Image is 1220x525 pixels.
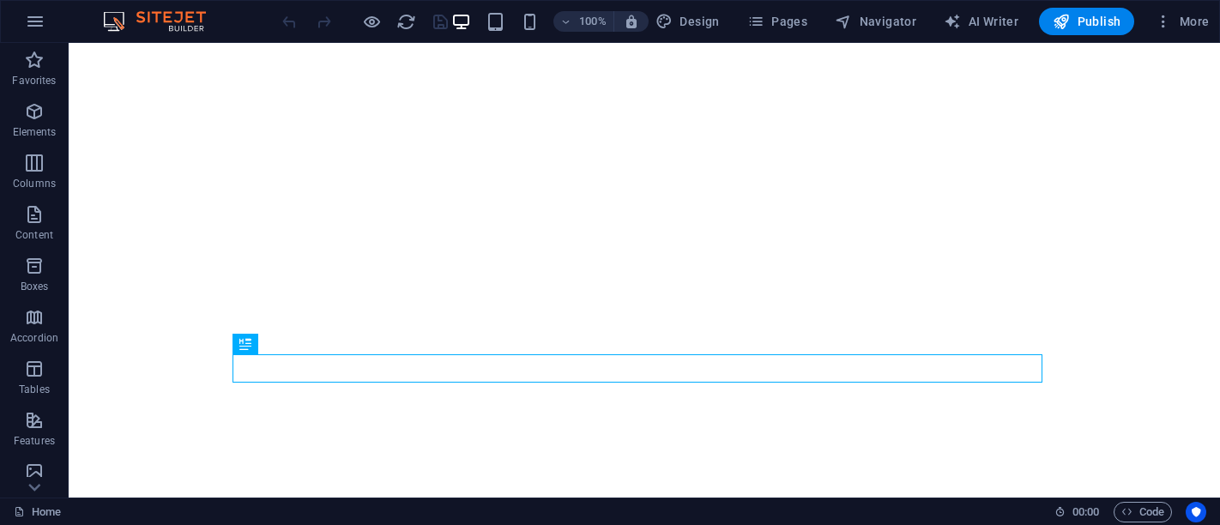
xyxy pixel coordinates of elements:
[624,14,639,29] i: On resize automatically adjust zoom level to fit chosen device.
[1084,505,1087,518] span: :
[99,11,227,32] img: Editor Logo
[579,11,607,32] h6: 100%
[10,331,58,345] p: Accordion
[944,13,1018,30] span: AI Writer
[19,383,50,396] p: Tables
[553,11,614,32] button: 100%
[13,177,56,190] p: Columns
[747,13,807,30] span: Pages
[13,125,57,139] p: Elements
[1121,502,1164,522] span: Code
[14,434,55,448] p: Features
[1114,502,1172,522] button: Code
[655,13,720,30] span: Design
[14,502,61,522] a: Click to cancel selection. Double-click to open Pages
[1155,13,1209,30] span: More
[828,8,923,35] button: Navigator
[21,280,49,293] p: Boxes
[396,12,416,32] i: Reload page
[1039,8,1134,35] button: Publish
[1072,502,1099,522] span: 00 00
[649,8,727,35] button: Design
[1054,502,1100,522] h6: Session time
[396,11,416,32] button: reload
[15,228,53,242] p: Content
[1186,502,1206,522] button: Usercentrics
[12,74,56,87] p: Favorites
[937,8,1025,35] button: AI Writer
[361,11,382,32] button: Click here to leave preview mode and continue editing
[835,13,916,30] span: Navigator
[649,8,727,35] div: Design (Ctrl+Alt+Y)
[740,8,814,35] button: Pages
[1148,8,1216,35] button: More
[1053,13,1120,30] span: Publish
